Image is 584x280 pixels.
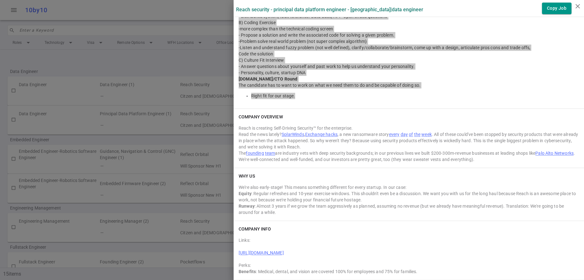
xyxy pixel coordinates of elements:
a: day [400,132,408,137]
h6: COMPANY INFO [239,226,271,232]
a: every [389,132,400,137]
div: Reach is creating Self-Driving Security™ for the enterprise. [239,125,579,131]
a: founding [246,151,264,156]
div: - Propose a solution and write the associated code for solving a given problem. [239,32,579,38]
div: B) Coding Exercise [239,19,579,26]
div: - Personality, culture, startup DNA [239,70,579,76]
a: [URL][DOMAIN_NAME] [239,250,284,255]
div: : Medical, dental, and vision are covered 100% for employees and 75% for families. [239,268,579,275]
strong: Runway [239,204,255,209]
a: team [265,151,275,156]
a: Palo Alto Networks [535,151,574,156]
button: Copy Job [542,3,571,14]
div: We're also early-stage! This means something different for every startup. In our case: [239,184,579,190]
div: The are industry vets with deep security backgrounds; in our previous lives we built $200-300m-re... [239,150,579,163]
a: the [414,132,420,137]
a: Exchange hacks [305,132,338,137]
strong: Equity [239,191,251,196]
div: : Almost 3 years if we grow the team aggressively as planned, assuming no revenue (but we already... [239,203,579,215]
a: of [409,132,413,137]
strong: [DOMAIN_NAME]/CTO Round [239,76,297,81]
strong: Benefits [239,269,256,274]
a: SolarWinds [282,132,304,137]
div: -more complex than the technical coding screen [239,26,579,32]
i: close [574,3,581,10]
h6: WHY US [239,173,255,179]
div: - Answer questions about yourself and past work to help us understand your personality. [239,63,579,70]
a: week [421,132,432,137]
div: Read the news lately? , , a new ransomware story . All of these could've been stopped by security... [239,131,579,150]
div: Code the solution [239,51,579,57]
li: Right fit for our stage. [251,93,579,99]
div: : Regular refreshes and 10-year exercise windows. This shouldn't even be a discussion. We want yo... [239,190,579,203]
h6: COMPANY OVERVIEW [239,114,283,120]
div: -Problem solve real world problem (not super complex algorithm) [239,38,579,44]
div: Links: Perks: [239,235,579,275]
div: C) Culture Fit Interview [239,57,579,63]
div: -Listen and understand fuzzy problem (not well defined), clarify/collaborate/brainstorm, come up ... [239,44,579,51]
div: The candidate has to want to work on what we need them to do and be capable of doing so. [239,82,579,88]
label: Reach Security - Principal Data Platform Engineer - [GEOGRAPHIC_DATA] | Data Engineer [236,7,423,13]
